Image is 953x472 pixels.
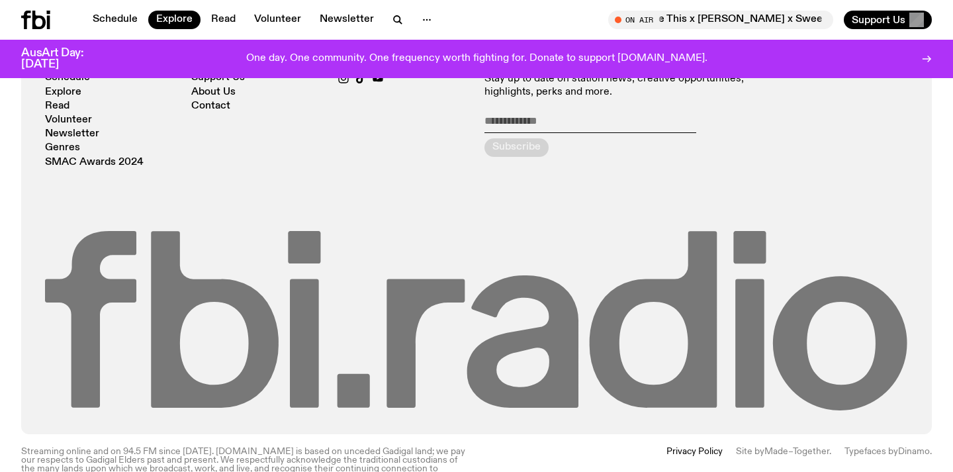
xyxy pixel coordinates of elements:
[191,101,230,111] a: Contact
[203,11,244,29] a: Read
[829,447,831,456] span: .
[930,447,932,456] span: .
[21,48,106,70] h3: AusArt Day: [DATE]
[45,101,69,111] a: Read
[764,447,829,456] a: Made–Together
[852,14,905,26] span: Support Us
[45,158,144,167] a: SMAC Awards 2024
[148,11,201,29] a: Explore
[736,447,764,456] span: Site by
[45,115,92,125] a: Volunteer
[608,11,833,29] button: On AirSPEED DATE SXSW | Picture This x [PERSON_NAME] x Sweet Boy Sonnet
[484,138,549,157] button: Subscribe
[484,73,762,98] p: Stay up to date on station news, creative opportunities, highlights, perks and more.
[191,87,236,97] a: About Us
[844,447,898,456] span: Typefaces by
[898,447,930,456] a: Dinamo
[246,53,707,65] p: One day. One community. One frequency worth fighting for. Donate to support [DOMAIN_NAME].
[844,11,932,29] button: Support Us
[85,11,146,29] a: Schedule
[45,87,81,97] a: Explore
[45,143,80,153] a: Genres
[246,11,309,29] a: Volunteer
[45,129,99,139] a: Newsletter
[312,11,382,29] a: Newsletter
